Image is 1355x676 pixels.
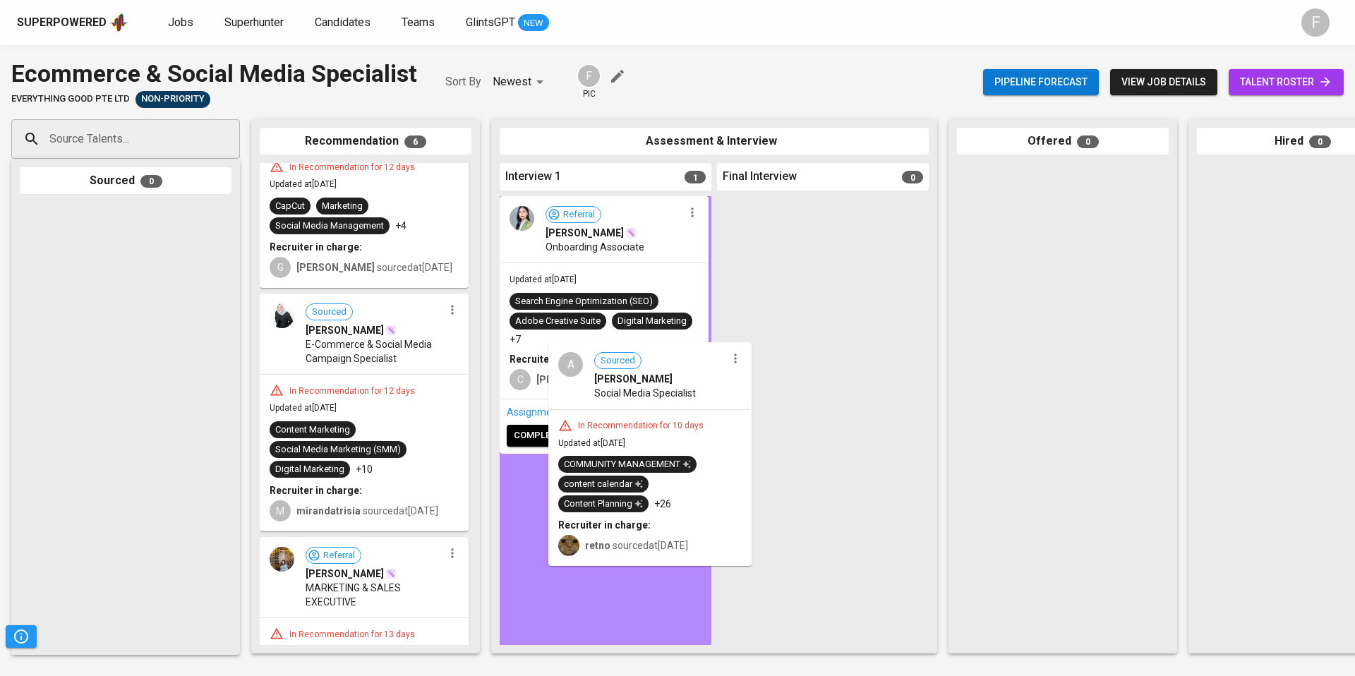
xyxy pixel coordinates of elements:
span: 0 [1077,135,1099,148]
p: Sort By [445,73,481,90]
a: GlintsGPT NEW [466,14,549,32]
span: Candidates [315,16,371,29]
span: Teams [402,16,435,29]
div: Offered [957,128,1169,155]
span: Pipeline forecast [994,73,1088,91]
span: Final Interview [723,169,797,185]
div: F [577,64,601,88]
img: app logo [109,12,128,33]
a: Jobs [168,14,196,32]
a: Superpoweredapp logo [17,12,128,33]
button: Open [232,138,235,140]
div: pic [577,64,601,100]
span: view job details [1121,73,1206,91]
span: 6 [404,135,426,148]
span: Non-Priority [135,92,210,106]
span: 1 [685,171,706,183]
div: Recommendation [260,128,471,155]
span: NEW [518,16,549,30]
span: Everything good Pte Ltd [11,92,130,106]
span: talent roster [1240,73,1332,91]
span: Interview 1 [505,169,561,185]
div: Assessment & Interview [500,128,929,155]
button: Pipeline forecast [983,69,1099,95]
span: GlintsGPT [466,16,515,29]
a: Teams [402,14,438,32]
a: Candidates [315,14,373,32]
a: talent roster [1229,69,1344,95]
div: Superpowered [17,15,107,31]
span: 0 [140,175,162,188]
div: Sufficient Talents in Pipeline [135,91,210,108]
button: Pipeline Triggers [6,625,37,648]
div: Sourced [20,167,231,195]
span: 0 [902,171,923,183]
span: Jobs [168,16,193,29]
button: view job details [1110,69,1217,95]
div: Ecommerce & Social Media Specialist [11,56,417,91]
span: 0 [1309,135,1331,148]
div: F [1301,8,1330,37]
p: Newest [493,73,531,90]
div: Newest [493,69,548,95]
span: Superhunter [224,16,284,29]
a: Superhunter [224,14,287,32]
